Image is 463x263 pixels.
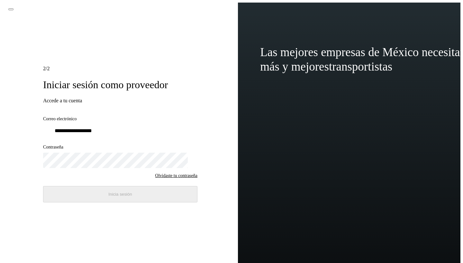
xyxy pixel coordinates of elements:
span: transportistas [329,60,392,73]
button: Inicia sesión [43,186,197,202]
span: 2 [43,66,46,71]
div: /2 [43,66,197,72]
span: Inicia sesión [108,192,132,197]
h1: Iniciar sesión como proveedor [43,79,197,91]
h3: Accede a tu cuenta [43,98,197,104]
label: Correo electrónico [43,116,197,122]
a: Olvidaste tu contraseña [155,173,197,178]
label: Contraseña [43,145,197,150]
